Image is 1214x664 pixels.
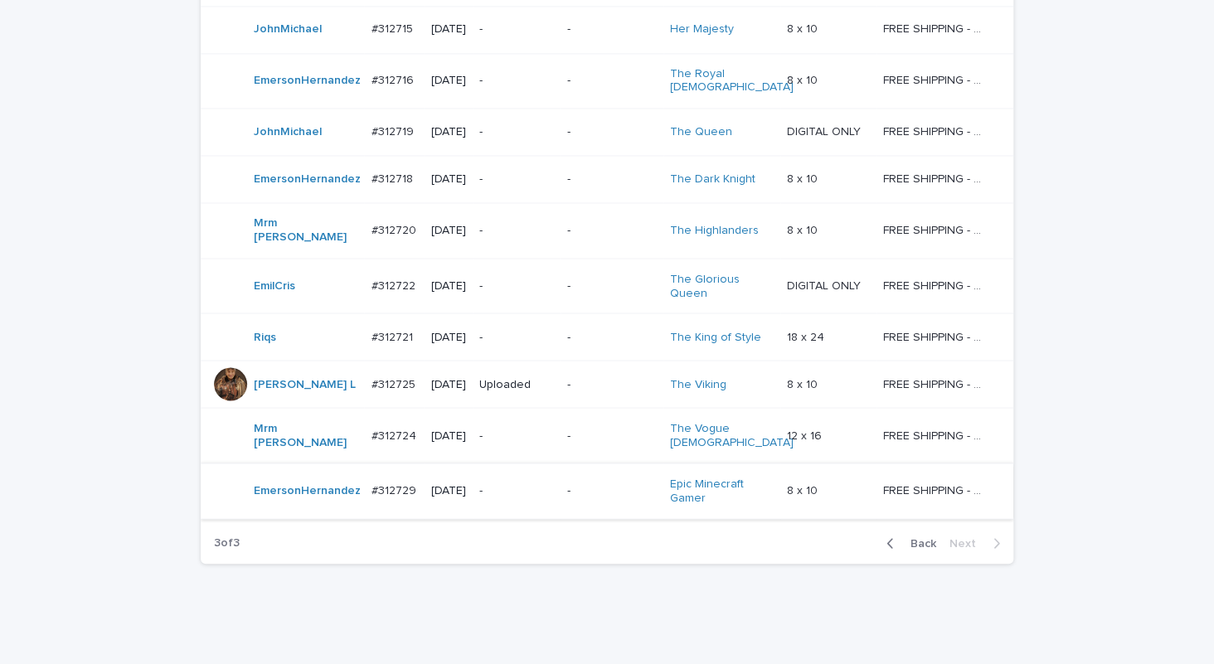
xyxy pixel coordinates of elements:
[431,172,466,187] p: [DATE]
[670,272,774,300] a: The Glorious Queen
[431,125,466,139] p: [DATE]
[883,425,990,443] p: FREE SHIPPING - preview in 1-2 business days, after your approval delivery will take 5-10 b.d.
[371,480,419,497] p: #312729
[254,172,361,187] a: EmersonHernandez
[787,480,821,497] p: 8 x 10
[479,74,554,88] p: -
[670,377,726,391] a: The Viking
[479,377,554,391] p: Uploaded
[670,421,794,449] a: The Vogue [DEMOGRAPHIC_DATA]
[254,483,361,497] a: EmersonHernandez
[479,125,554,139] p: -
[787,275,864,293] p: DIGITAL ONLY
[943,536,1013,550] button: Next
[883,275,990,293] p: FREE SHIPPING - preview in 1-2 business days, after your approval delivery will take 5-10 b.d.
[883,221,990,238] p: FREE SHIPPING - preview in 1-2 business days, after your approval delivery will take 5-10 b.d.
[787,122,864,139] p: DIGITAL ONLY
[201,109,1013,156] tr: JohnMichael #312719#312719 [DATE]--The Queen DIGITAL ONLYDIGITAL ONLY FREE SHIPPING - preview in ...
[371,122,416,139] p: #312719
[201,203,1013,259] tr: Mrm [PERSON_NAME] #312720#312720 [DATE]--The Highlanders 8 x 108 x 10 FREE SHIPPING - preview in ...
[787,327,828,344] p: 18 x 24
[479,279,554,293] p: -
[371,425,419,443] p: #312724
[567,429,657,443] p: -
[371,221,419,238] p: #312720
[567,483,657,497] p: -
[479,483,554,497] p: -
[201,53,1013,109] tr: EmersonHernandez #312716#312716 [DATE]--The Royal [DEMOGRAPHIC_DATA] 8 x 108 x 10 FREE SHIPPING -...
[431,330,466,344] p: [DATE]
[787,70,821,88] p: 8 x 10
[201,361,1013,408] tr: [PERSON_NAME] L #312725#312725 [DATE]Uploaded-The Viking 8 x 108 x 10 FREE SHIPPING - preview in ...
[567,125,657,139] p: -
[371,374,418,391] p: #312725
[883,169,990,187] p: FREE SHIPPING - preview in 1-2 business days, after your approval delivery will take 5-10 b.d.
[431,22,466,36] p: [DATE]
[254,377,356,391] a: [PERSON_NAME] L
[371,169,415,187] p: #312718
[201,408,1013,463] tr: Mrm [PERSON_NAME] #312724#312724 [DATE]--The Vogue [DEMOGRAPHIC_DATA] 12 x 1612 x 16 FREE SHIPPIN...
[883,374,990,391] p: FREE SHIPPING - preview in 1-2 business days, after your approval delivery will take 5-10 b.d.
[254,421,357,449] a: Mrm [PERSON_NAME]
[254,74,361,88] a: EmersonHernandez
[567,279,657,293] p: -
[431,483,466,497] p: [DATE]
[201,6,1013,53] tr: JohnMichael #312715#312715 [DATE]--Her Majesty 8 x 108 x 10 FREE SHIPPING - preview in 1-2 busine...
[670,172,755,187] a: The Dark Knight
[479,429,554,443] p: -
[567,22,657,36] p: -
[873,536,943,550] button: Back
[201,522,253,563] p: 3 of 3
[670,330,761,344] a: The King of Style
[787,169,821,187] p: 8 x 10
[479,330,554,344] p: -
[670,22,734,36] a: Her Majesty
[479,22,554,36] p: -
[949,537,986,549] span: Next
[883,122,990,139] p: FREE SHIPPING - preview in 1-2 business days, after your approval delivery will take 5-10 b.d.
[431,224,466,238] p: [DATE]
[254,279,295,293] a: EmilCris
[254,216,357,245] a: Mrm [PERSON_NAME]
[479,224,554,238] p: -
[371,275,418,293] p: #312722
[670,477,774,505] a: Epic Minecraft Gamer
[371,70,416,88] p: #312716
[567,172,657,187] p: -
[567,224,657,238] p: -
[254,330,276,344] a: Riqs
[901,537,936,549] span: Back
[431,377,466,391] p: [DATE]
[567,377,657,391] p: -
[670,125,732,139] a: The Queen
[201,313,1013,361] tr: Riqs #312721#312721 [DATE]--The King of Style 18 x 2418 x 24 FREE SHIPPING - preview in 1-2 busin...
[567,74,657,88] p: -
[431,279,466,293] p: [DATE]
[670,67,794,95] a: The Royal [DEMOGRAPHIC_DATA]
[787,221,821,238] p: 8 x 10
[201,258,1013,313] tr: EmilCris #312722#312722 [DATE]--The Glorious Queen DIGITAL ONLYDIGITAL ONLY FREE SHIPPING - previ...
[883,19,990,36] p: FREE SHIPPING - preview in 1-2 business days, after your approval delivery will take 5-10 b.d.
[787,374,821,391] p: 8 x 10
[431,429,466,443] p: [DATE]
[883,327,990,344] p: FREE SHIPPING - preview in 1-2 business days, after your approval delivery will take 5-10 b.d.
[201,156,1013,203] tr: EmersonHernandez #312718#312718 [DATE]--The Dark Knight 8 x 108 x 10 FREE SHIPPING - preview in 1...
[371,327,415,344] p: #312721
[254,125,322,139] a: JohnMichael
[431,74,466,88] p: [DATE]
[201,463,1013,518] tr: EmersonHernandez #312729#312729 [DATE]--Epic Minecraft Gamer 8 x 108 x 10 FREE SHIPPING - preview...
[479,172,554,187] p: -
[787,19,821,36] p: 8 x 10
[567,330,657,344] p: -
[670,224,759,238] a: The Highlanders
[371,19,415,36] p: #312715
[883,70,990,88] p: FREE SHIPPING - preview in 1-2 business days, after your approval delivery will take 5-10 b.d.
[787,425,825,443] p: 12 x 16
[254,22,322,36] a: JohnMichael
[883,480,990,497] p: FREE SHIPPING - preview in 1-2 business days, after your approval delivery will take 5-10 b.d.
